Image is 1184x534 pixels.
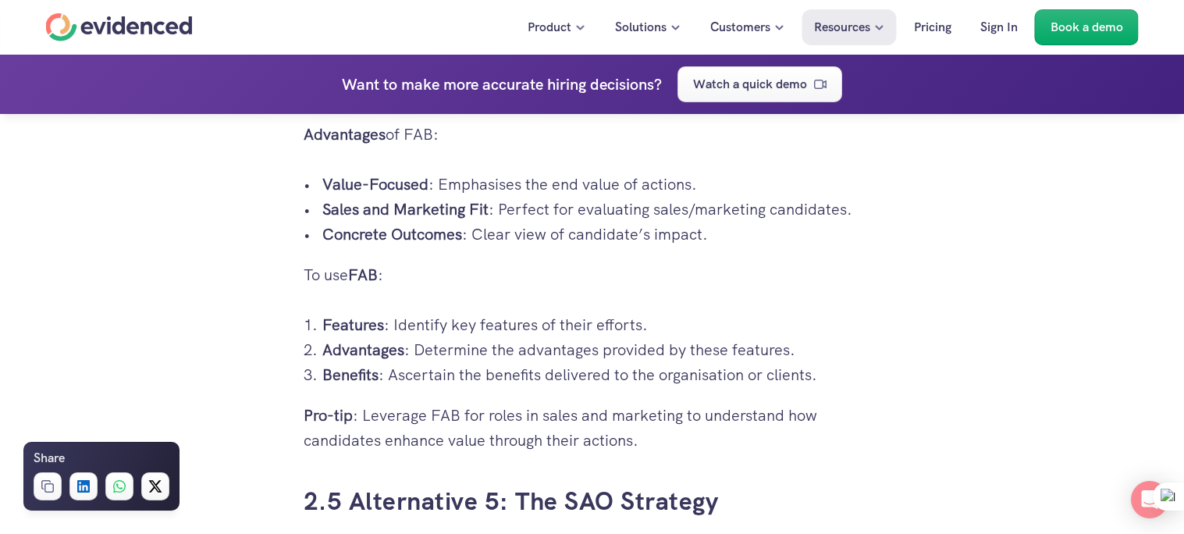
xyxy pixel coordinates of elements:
[304,403,881,453] p: : Leverage FAB for roles in sales and marketing to understand how candidates enhance value throug...
[322,199,489,219] strong: Sales and Marketing Fit
[914,17,951,37] p: Pricing
[322,174,428,194] strong: Value-Focused
[615,17,667,37] p: Solutions
[348,265,378,285] strong: FAB
[322,315,384,335] strong: Features
[322,337,881,362] p: : Determine the advantages provided by these features.
[1035,9,1139,45] a: Book a demo
[814,17,870,37] p: Resources
[322,340,404,360] strong: Advantages
[322,312,881,337] p: : Identify key features of their efforts.
[46,13,193,41] a: Home
[322,172,881,197] p: : Emphasises the end value of actions.
[322,222,881,247] p: : Clear view of candidate’s impact.
[980,17,1018,37] p: Sign In
[1051,17,1123,37] p: Book a demo
[342,72,662,97] h4: Want to make more accurate hiring decisions?
[34,448,65,468] h6: Share
[322,197,881,222] p: : Perfect for evaluating sales/marketing candidates.
[1131,481,1168,518] div: Open Intercom Messenger
[969,9,1029,45] a: Sign In
[528,17,571,37] p: Product
[322,224,462,244] strong: Concrete Outcomes
[710,17,770,37] p: Customers
[902,9,963,45] a: Pricing
[304,124,386,144] strong: Advantages
[304,485,719,518] a: 2.5 Alternative 5: The SAO Strategy
[304,262,881,287] p: To use :
[322,362,881,387] p: : Ascertain the benefits delivered to the organisation or clients.
[304,122,881,147] p: of FAB:
[693,74,807,94] p: Watch a quick demo
[304,405,353,425] strong: Pro-tip
[677,66,842,102] a: Watch a quick demo
[322,365,379,385] strong: Benefits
